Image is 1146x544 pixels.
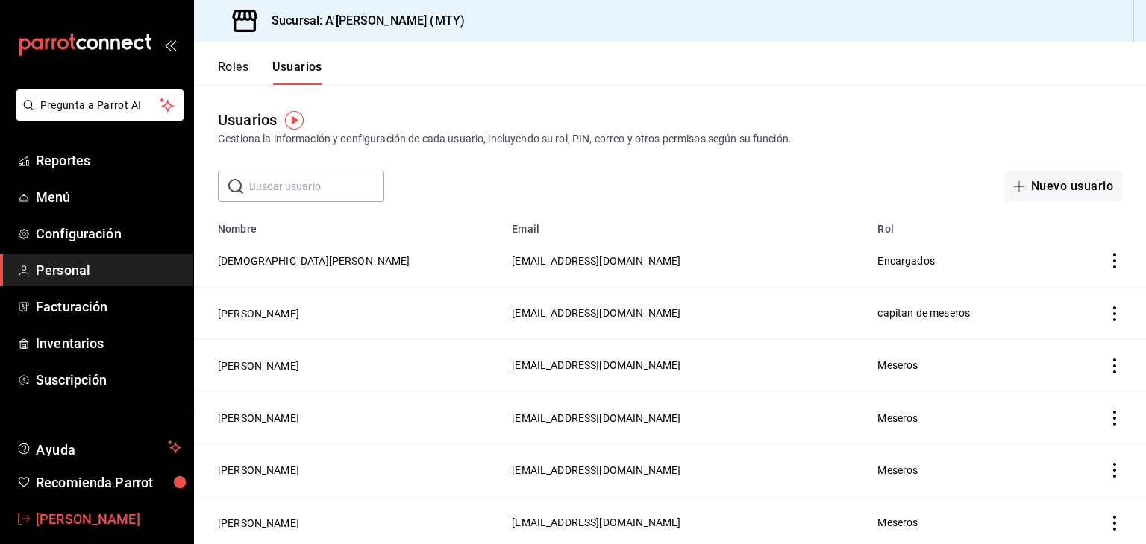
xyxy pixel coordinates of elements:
button: open_drawer_menu [164,39,176,51]
span: Reportes [36,151,181,171]
h3: Sucursal: A'[PERSON_NAME] (MTY) [260,12,465,30]
button: [PERSON_NAME] [218,411,299,426]
button: actions [1107,306,1122,321]
span: Ayuda [36,438,162,456]
span: Meseros [877,516,918,528]
button: Roles [218,60,248,85]
span: [EMAIL_ADDRESS][DOMAIN_NAME] [512,412,680,424]
span: [PERSON_NAME] [36,509,181,529]
button: Nuevo usuario [1004,171,1122,202]
div: Usuarios [218,109,277,131]
button: [PERSON_NAME] [218,306,299,321]
button: [PERSON_NAME] [218,358,299,373]
span: Pregunta a Parrot AI [40,98,160,113]
span: Encargados [877,255,935,267]
div: navigation tabs [218,60,322,85]
button: [DEMOGRAPHIC_DATA][PERSON_NAME] [218,253,410,268]
th: Rol [868,214,1071,235]
button: actions [1107,411,1122,426]
span: [EMAIL_ADDRESS][DOMAIN_NAME] [512,516,680,528]
span: Meseros [877,412,918,424]
input: Buscar usuario [249,171,384,201]
span: [EMAIL_ADDRESS][DOMAIN_NAME] [512,307,680,319]
button: actions [1107,358,1122,373]
span: [EMAIL_ADDRESS][DOMAIN_NAME] [512,359,680,371]
span: Inventarios [36,333,181,353]
span: Configuración [36,224,181,244]
div: Gestiona la información y configuración de cada usuario, incluyendo su rol, PIN, correo y otros p... [218,131,1122,147]
img: Tooltip marker [285,111,304,130]
th: Nombre [194,214,503,235]
span: Facturación [36,297,181,317]
span: [EMAIL_ADDRESS][DOMAIN_NAME] [512,464,680,476]
span: capitan de meseros [877,307,970,319]
button: actions [1107,463,1122,478]
span: Meseros [877,464,918,476]
span: Recomienda Parrot [36,472,181,493]
a: Pregunta a Parrot AI [10,108,184,124]
button: [PERSON_NAME] [218,463,299,478]
button: Usuarios [272,60,322,85]
th: Email [503,214,868,235]
span: [EMAIL_ADDRESS][DOMAIN_NAME] [512,255,680,267]
span: Suscripción [36,370,181,390]
span: Personal [36,260,181,280]
button: actions [1107,253,1122,268]
button: actions [1107,516,1122,531]
span: Meseros [877,359,918,371]
button: [PERSON_NAME] [218,516,299,531]
span: Menú [36,187,181,207]
button: Pregunta a Parrot AI [16,89,184,121]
